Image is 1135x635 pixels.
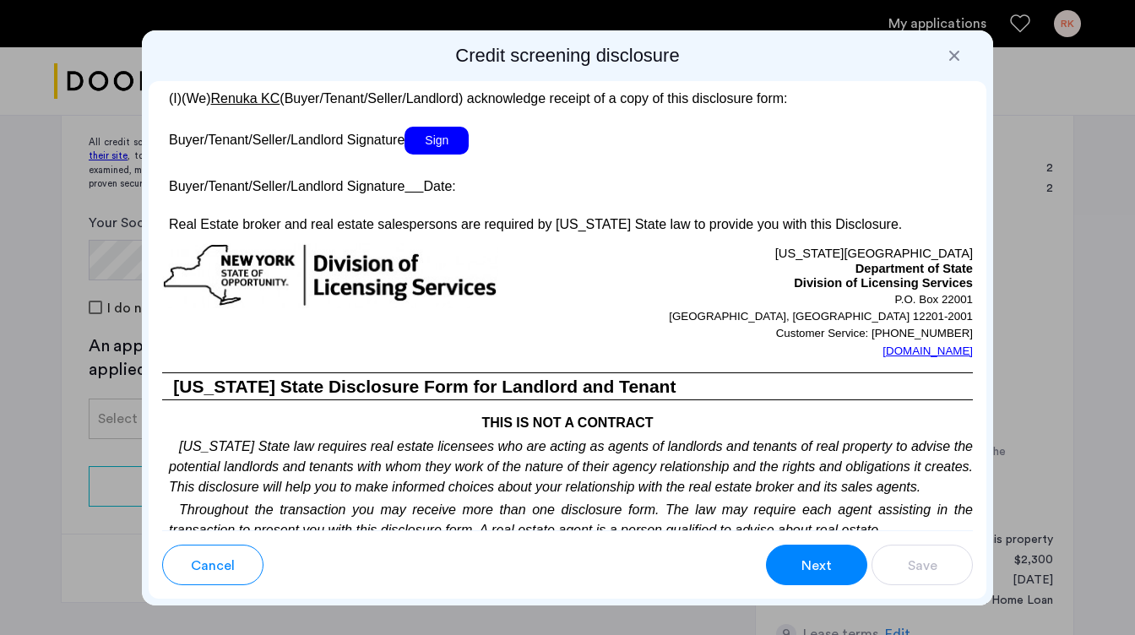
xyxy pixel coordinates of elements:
a: [DOMAIN_NAME] [882,343,973,360]
p: Division of Licensing Services [567,276,973,291]
p: (I)(We) (Buyer/Tenant/Seller/Landlord) acknowledge receipt of a copy of this disclosure form: [162,81,973,109]
span: Buyer/Tenant/Seller/Landlord Signature [169,133,405,147]
p: Department of State [567,262,973,277]
p: Throughout the transaction you may receive more than one disclosure form. The law may require eac... [162,497,973,540]
h2: Credit screening disclosure [149,44,986,68]
p: [GEOGRAPHIC_DATA], [GEOGRAPHIC_DATA] 12201-2001 [567,308,973,325]
p: Real Estate broker and real estate salespersons are required by [US_STATE] State law to provide y... [162,214,973,235]
h4: THIS IS NOT A CONTRACT [162,400,973,433]
button: button [766,545,867,585]
span: Save [908,556,937,576]
p: Buyer/Tenant/Seller/Landlord Signature Date: [162,172,973,197]
p: [US_STATE][GEOGRAPHIC_DATA] [567,243,973,262]
p: [US_STATE] State law requires real estate licensees who are acting as agents of landlords and ten... [162,433,973,497]
span: Cancel [191,556,235,576]
img: new-york-logo.png [162,243,498,308]
button: button [872,545,973,585]
p: P.O. Box 22001 [567,291,973,308]
p: Customer Service: [PHONE_NUMBER] [567,325,973,342]
button: button [162,545,263,585]
span: Sign [405,127,469,155]
span: Next [801,556,832,576]
h3: [US_STATE] State Disclosure Form for Landlord and Tenant [162,372,973,401]
u: Renuka KC [210,91,280,106]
